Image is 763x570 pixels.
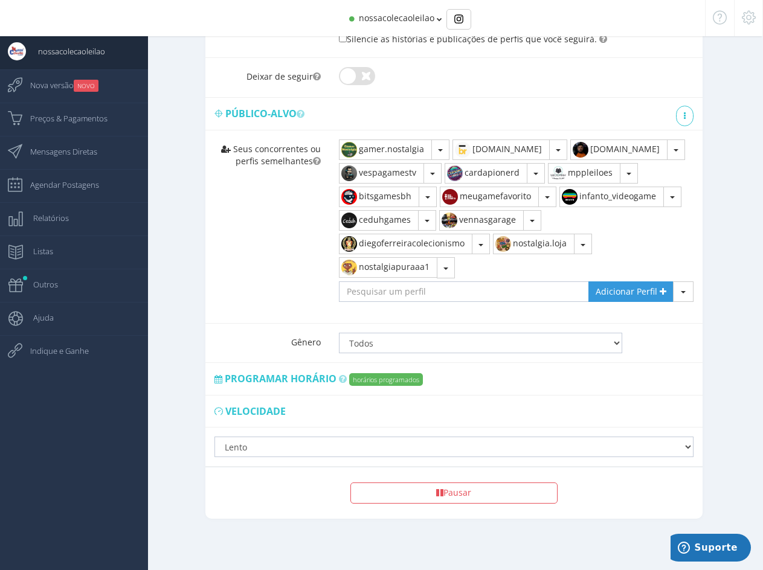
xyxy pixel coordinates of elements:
iframe: Abre um widget para que você possa encontrar mais informações [671,534,751,564]
img: 296433050_1104133163540033_5674559888664596651_n.jpg [440,211,459,230]
div: Basic example [446,9,471,30]
span: Mensagens Diretas [18,136,97,167]
label: Deixar de seguir [205,59,330,83]
img: 18380369_1340146769409699_7446605411517464576_a.jpg [549,164,568,183]
span: Agendar Postagens [18,170,99,200]
span: nossacolecaoleilao [26,36,105,66]
img: 472635182_1329872007959433_2186357385321241584_n.jpg [571,140,590,159]
button: cardapionerd [445,163,527,184]
button: [DOMAIN_NAME] [452,139,550,160]
span: Ajuda [21,303,54,333]
span: Listas [21,236,53,266]
img: Instagram_simple_icon.svg [454,14,463,24]
input: Pesquisar um perfil [339,281,589,302]
img: User Image [8,42,26,60]
button: meugamefavorito [440,187,539,207]
span: Relatórios [21,203,69,233]
button: nostalgiapuraaa1 [339,257,437,278]
span: Programar horário [225,372,336,385]
input: Silencie as histórias e publicações de perfis que você seguirá. [339,34,347,42]
label: horários programados [349,373,423,386]
button: infanto_videogame [559,187,664,207]
span: Adicionar Perfil [596,286,657,297]
img: 118519923_156870222702293_3191513666219955088_n.jpg [340,234,359,254]
img: 490051436_970912405031702_5627526623854400812_n.jpg [494,234,513,254]
button: bitsgamesbh [339,187,419,207]
img: 339772424_211207091517105_5353863977720349896_n.jpg [340,164,359,183]
button: Pausar [350,482,557,503]
span: Indique e Ganhe [18,336,89,366]
button: mppleiloes [548,163,620,184]
button: vennasgarage [439,210,524,231]
a: Adicionar Perfil [588,281,674,302]
img: 472492011_2917890498374210_589477500944580005_n.jpg [340,187,359,207]
img: 435507382_7328426593938795_3931140265778317735_n.jpg [440,187,460,207]
button: gamer.nostalgia [339,139,432,160]
img: 433396700_380315868188458_5779258495310309580_n.jpg [453,140,472,159]
span: Outros [21,269,58,299]
img: 474976124_524523273977172_4452500860263492032_n.jpg [340,211,359,230]
img: 423159733_1378082839766708_3263368504947880062_n.jpg [340,140,359,159]
button: vespagamestv [339,163,424,184]
span: Velocidade [225,405,286,418]
span: nossacolecaoleilao [359,12,434,24]
span: Público-alvo [225,107,309,120]
label: Gênero [205,324,330,348]
button: ceduhgames [339,210,419,231]
span: Preços & Pagamentos [18,103,108,133]
button: diegoferreiracolecionismo [339,234,472,254]
button: [DOMAIN_NAME] [570,139,668,160]
span: Nova versão [18,70,98,100]
small: NOVO [74,80,98,92]
img: 461877031_1201707057787743_574910923138416839_n.jpg [445,164,465,183]
img: 471658031_1138397447634211_2802426604343663951_n.jpg [340,258,359,277]
span: Seus concorrentes ou perfis semelhantes [233,143,321,167]
img: 355301026_3674815052840399_126145580490089916_n.jpg [560,187,579,207]
label: Silencie as histórias e publicações de perfis que você seguirá. [339,32,597,45]
button: nostalgia.loja [493,234,575,254]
